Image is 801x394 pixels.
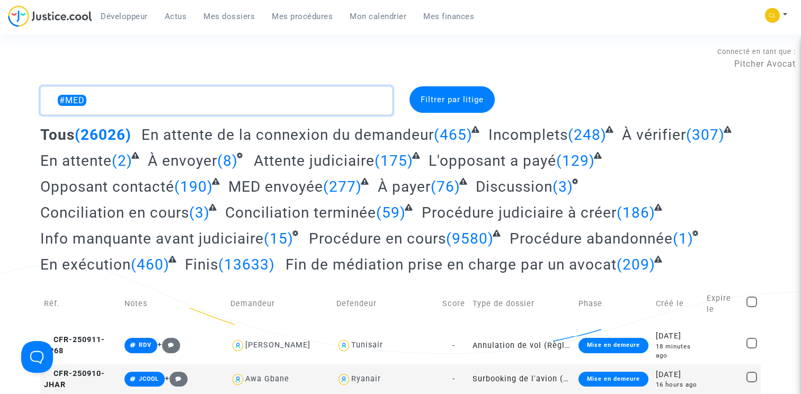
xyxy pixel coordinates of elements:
span: Développeur [101,12,148,21]
span: (59) [376,204,406,221]
div: Awa Gbane [245,374,289,383]
span: À envoyer [148,152,217,169]
span: (277) [323,178,362,195]
span: (8) [217,152,238,169]
span: Connecté en tant que : [717,48,796,56]
span: (175) [375,152,413,169]
span: + [157,340,180,349]
span: RDV [139,342,152,348]
span: (465) [434,126,473,144]
span: - [452,341,455,350]
a: Mes dossiers [195,8,263,24]
td: Defendeur [333,281,439,327]
span: (2) [112,152,132,169]
span: (9580) [446,230,494,247]
td: Notes [121,281,227,327]
span: MED envoyée [228,178,323,195]
span: (3) [189,204,210,221]
div: [PERSON_NAME] [245,341,310,350]
span: (186) [617,204,655,221]
td: Expire le [703,281,743,327]
span: Procédure judiciaire à créer [422,204,617,221]
td: Annulation de vol (Règlement CE n°261/2004) [469,327,575,364]
span: Fin de médiation prise en charge par un avocat [286,256,617,273]
td: Créé le [652,281,703,327]
img: icon-user.svg [336,372,352,387]
div: Mise en demeure [578,338,648,353]
span: En exécution [40,256,131,273]
span: L'opposant a payé [429,152,556,169]
span: (3) [553,178,573,195]
img: icon-user.svg [230,338,246,353]
span: (129) [556,152,595,169]
img: jc-logo.svg [8,5,92,27]
div: [DATE] [656,330,699,342]
span: Conciliation terminée [225,204,376,221]
img: f0b917ab549025eb3af43f3c4438ad5d [765,8,780,23]
span: Mes procédures [272,12,333,21]
span: Tous [40,126,75,144]
span: Actus [165,12,187,21]
a: Actus [156,8,195,24]
div: Ryanair [351,374,381,383]
span: (248) [568,126,607,144]
a: Développeur [92,8,156,24]
a: Mes procédures [263,8,341,24]
span: JCOOL [139,375,159,382]
span: Procédure abandonnée [510,230,673,247]
span: (460) [131,256,170,273]
span: Conciliation en cours [40,204,189,221]
span: CFR-250910-JHAR [44,369,105,390]
span: (13633) [218,256,275,273]
div: Tunisair [351,341,383,350]
td: Type de dossier [469,281,575,327]
span: Procédure en cours [309,230,446,247]
td: Demandeur [227,281,333,327]
span: À vérifier [622,126,686,144]
span: (26026) [75,126,131,144]
div: [DATE] [656,369,699,381]
td: Score [439,281,469,327]
div: 18 minutes ago [656,342,699,361]
div: Mise en demeure [578,372,648,387]
img: icon-user.svg [230,372,246,387]
span: (190) [174,178,213,195]
span: Opposant contacté [40,178,174,195]
span: + [165,374,188,383]
span: Filtrer par litige [421,95,484,104]
span: Discussion [476,178,553,195]
span: (307) [686,126,725,144]
span: À payer [378,178,431,195]
span: Incomplets [488,126,568,144]
span: Attente judiciaire [254,152,375,169]
img: icon-user.svg [336,338,352,353]
span: Finis [185,256,218,273]
span: (76) [431,178,460,195]
span: CFR-250911-7P68 [44,335,105,356]
div: 16 hours ago [656,380,699,389]
a: Mon calendrier [341,8,415,24]
span: (1) [673,230,693,247]
span: Mes dossiers [203,12,255,21]
td: Phase [575,281,652,327]
iframe: Help Scout Beacon - Open [21,341,53,373]
a: Mes finances [415,8,483,24]
span: Info manquante avant judiciaire [40,230,264,247]
span: En attente [40,152,112,169]
span: (209) [617,256,655,273]
span: Mon calendrier [350,12,406,21]
span: (15) [264,230,293,247]
span: Mes finances [423,12,474,21]
td: Réf. [40,281,121,327]
span: En attente de la connexion du demandeur [141,126,434,144]
span: - [452,374,455,383]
